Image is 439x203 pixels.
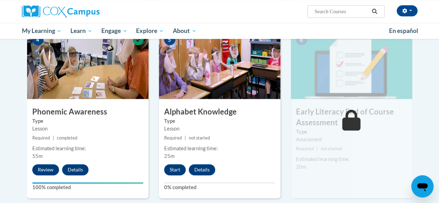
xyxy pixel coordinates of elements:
label: Type [164,117,275,125]
span: Required [296,146,314,151]
button: Account Settings [397,5,417,16]
a: About [168,23,201,39]
img: Course Image [291,29,412,99]
a: En español [385,24,423,38]
img: Course Image [27,29,149,99]
span: 4 [32,35,43,45]
span: not started [189,135,210,141]
span: 25m [164,153,175,159]
span: not started [321,146,342,151]
h3: Early Literacy End of Course Assessment [291,107,412,128]
label: Type [32,117,143,125]
span: Required [32,135,50,141]
span: | [53,135,54,141]
span: | [316,146,318,151]
div: Lesson [32,125,143,133]
a: Explore [132,23,168,39]
span: Learn [70,27,92,35]
a: My Learning [17,23,66,39]
a: Engage [97,23,132,39]
button: Search [369,7,380,16]
input: Search Courses [314,7,369,16]
div: Estimated learning time: [32,145,143,152]
span: completed [57,135,77,141]
span: 20m [296,164,306,170]
span: 6 [296,35,307,45]
h3: Phonemic Awareness [27,107,149,117]
div: Lesson [164,125,275,133]
label: 0% completed [164,184,275,191]
button: Review [32,164,59,175]
span: Required [164,135,182,141]
div: Main menu [17,23,423,39]
span: 5 [164,35,175,45]
span: About [173,27,196,35]
button: Details [189,164,215,175]
a: Learn [66,23,97,39]
span: En español [389,27,418,34]
span: Engage [101,27,127,35]
span: 55m [32,153,43,159]
img: Cox Campus [22,5,100,18]
div: Assessment [296,136,407,143]
button: Details [62,164,88,175]
span: | [185,135,186,141]
div: Estimated learning time: [164,145,275,152]
span: Explore [136,27,164,35]
img: Course Image [159,29,280,99]
label: 100% completed [32,184,143,191]
div: Estimated learning time: [296,155,407,163]
span: My Learning [22,27,61,35]
label: Type [296,128,407,136]
h3: Alphabet Knowledge [159,107,280,117]
a: Cox Campus [22,5,147,18]
button: Start [164,164,186,175]
iframe: Button to launch messaging window [411,175,433,197]
div: Your progress [32,182,143,184]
